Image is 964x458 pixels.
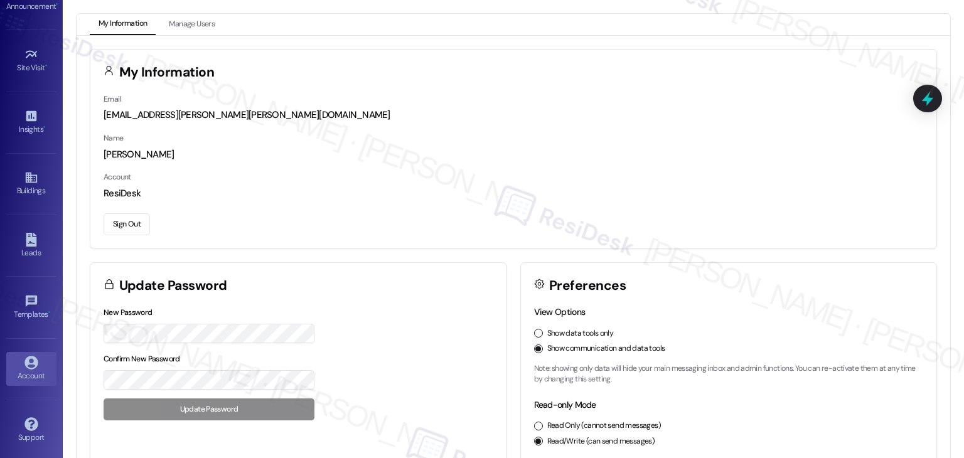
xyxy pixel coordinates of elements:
[104,133,124,143] label: Name
[6,413,56,447] a: Support
[549,279,626,292] h3: Preferences
[104,109,923,122] div: [EMAIL_ADDRESS][PERSON_NAME][PERSON_NAME][DOMAIN_NAME]
[547,343,665,354] label: Show communication and data tools
[119,66,215,79] h3: My Information
[104,213,150,235] button: Sign Out
[6,290,56,324] a: Templates •
[534,306,586,317] label: View Options
[104,94,121,104] label: Email
[547,420,661,432] label: Read Only (cannot send messages)
[160,14,223,35] button: Manage Users
[104,354,180,364] label: Confirm New Password
[6,167,56,201] a: Buildings
[119,279,227,292] h3: Update Password
[547,436,655,447] label: Read/Write (can send messages)
[534,399,596,410] label: Read-only Mode
[104,148,923,161] div: [PERSON_NAME]
[104,307,153,317] label: New Password
[104,172,131,182] label: Account
[104,187,923,200] div: ResiDesk
[6,44,56,78] a: Site Visit •
[90,14,156,35] button: My Information
[547,328,614,339] label: Show data tools only
[534,363,924,385] p: Note: showing only data will hide your main messaging inbox and admin functions. You can re-activ...
[6,229,56,263] a: Leads
[6,105,56,139] a: Insights •
[43,123,45,132] span: •
[45,61,47,70] span: •
[6,352,56,386] a: Account
[48,308,50,317] span: •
